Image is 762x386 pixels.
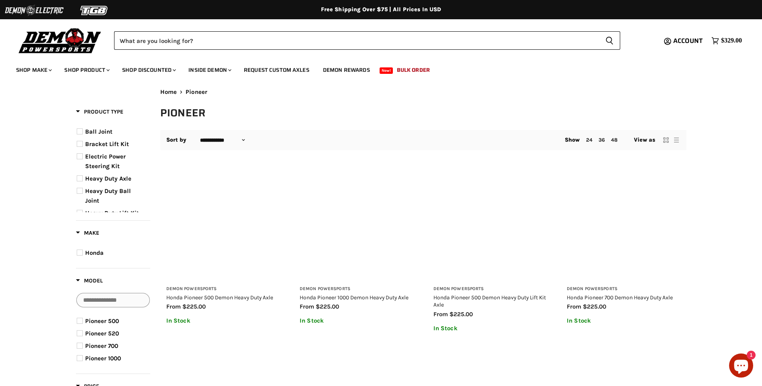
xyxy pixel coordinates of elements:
[58,62,114,78] a: Shop Product
[567,167,680,280] a: Honda Pioneer 700 Demon Heavy Duty Axle
[10,59,740,78] ul: Main menu
[76,108,123,115] span: Product Type
[433,311,448,318] span: from
[380,67,393,74] span: New!
[166,286,280,292] h3: Demon Powersports
[599,31,620,50] button: Search
[160,89,686,95] nav: Breadcrumbs
[672,136,680,144] button: list view
[611,137,617,143] a: 48
[300,294,409,301] a: Honda Pioneer 1000 Demon Heavy Duty Axle
[182,62,236,78] a: Inside Demon
[85,187,131,204] span: Heavy Duty Ball Joint
[166,294,273,301] a: Honda Pioneer 500 Demon Heavy Duty Axle
[727,353,756,380] inbox-online-store-chat: Shopify online store chat
[76,277,103,284] span: Model
[85,209,139,226] span: Heavy Duty Lift Kit Axle
[300,286,413,292] h3: Demon Powersports
[182,303,206,310] span: $225.00
[4,3,64,18] img: Demon Electric Logo 2
[85,317,119,325] span: Pioneer 500
[166,137,187,143] label: Sort by
[85,128,112,135] span: Ball Joint
[60,6,703,13] div: Free Shipping Over $75 | All Prices In USD
[300,317,413,324] p: In Stock
[64,3,125,18] img: TGB Logo 2
[76,293,150,307] input: Search Options
[10,62,57,78] a: Shop Make
[391,62,436,78] a: Bulk Order
[673,36,703,46] span: Account
[85,355,121,362] span: Pioneer 1000
[567,286,680,292] h3: Demon Powersports
[583,303,606,310] span: $225.00
[160,89,177,95] a: Home
[670,37,707,45] a: Account
[186,89,207,95] span: Pioneer
[76,230,99,236] span: Make
[85,175,131,182] span: Heavy Duty Axle
[160,106,686,120] h1: Pioneer
[707,35,746,47] a: $329.00
[85,249,104,256] span: Honda
[166,317,280,324] p: In Stock
[317,62,376,78] a: Demon Rewards
[114,31,599,50] input: Search
[160,130,686,150] nav: Collection utilities
[166,167,280,280] a: Honda Pioneer 500 Demon Heavy Duty Axle
[433,325,547,332] p: In Stock
[634,137,656,143] span: View as
[449,311,473,318] span: $225.00
[433,286,547,292] h3: Demon Powersports
[721,37,742,45] span: $329.00
[16,26,104,55] img: Demon Powersports
[300,167,413,280] a: Honda Pioneer 1000 Demon Heavy Duty Axle
[76,108,123,118] button: Filter by Product Type
[662,136,670,144] button: grid view
[238,62,315,78] a: Request Custom Axles
[114,31,620,50] form: Product
[433,294,546,308] a: Honda Pioneer 500 Demon Heavy Duty Lift Kit Axle
[85,153,126,170] span: Electric Power Steering Kit
[300,303,314,310] span: from
[85,330,119,337] span: Pioneer 520
[599,137,605,143] a: 36
[76,229,99,239] button: Filter by Make
[116,62,181,78] a: Shop Discounted
[567,294,673,301] a: Honda Pioneer 700 Demon Heavy Duty Axle
[85,140,129,148] span: Bracket Lift Kit
[586,137,592,143] a: 24
[316,303,339,310] span: $225.00
[166,303,181,310] span: from
[85,342,118,349] span: Pioneer 700
[567,303,581,310] span: from
[433,167,547,280] a: Honda Pioneer 500 Demon Heavy Duty Lift Kit Axle
[76,277,103,287] button: Filter by Model
[567,317,680,324] p: In Stock
[565,136,580,143] span: Show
